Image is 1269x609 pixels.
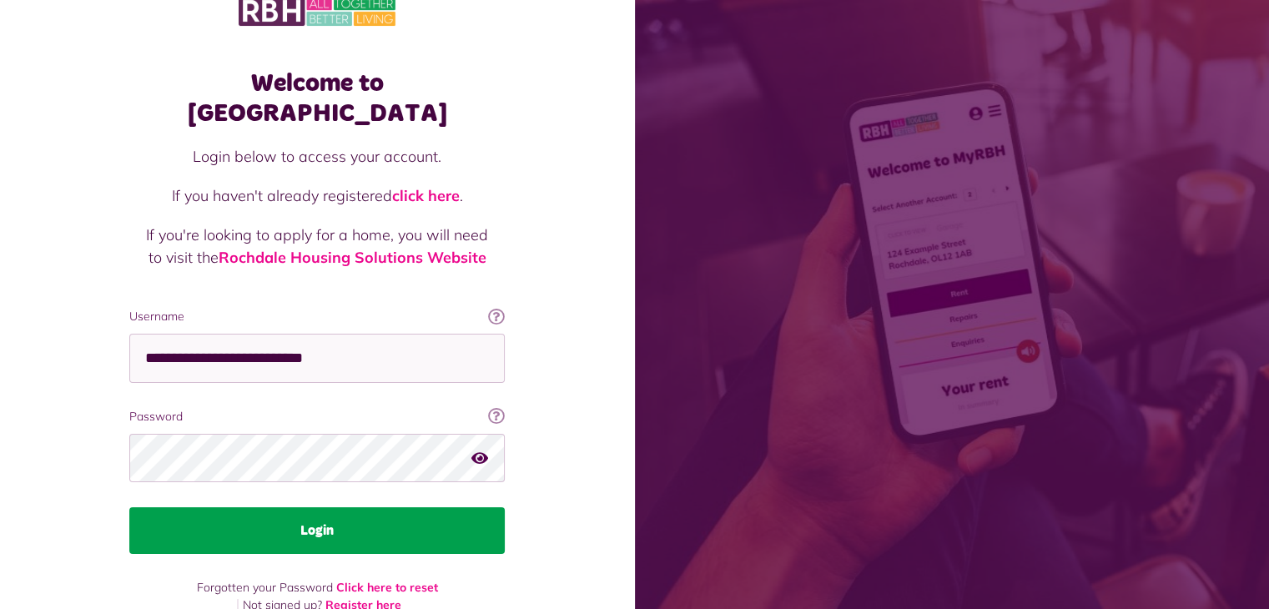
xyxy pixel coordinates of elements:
[146,184,488,207] p: If you haven't already registered .
[197,580,333,595] span: Forgotten your Password
[336,580,438,595] a: Click here to reset
[146,145,488,168] p: Login below to access your account.
[129,507,505,554] button: Login
[219,248,486,267] a: Rochdale Housing Solutions Website
[392,186,460,205] a: click here
[129,68,505,128] h1: Welcome to [GEOGRAPHIC_DATA]
[129,308,505,325] label: Username
[129,408,505,425] label: Password
[146,224,488,269] p: If you're looking to apply for a home, you will need to visit the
